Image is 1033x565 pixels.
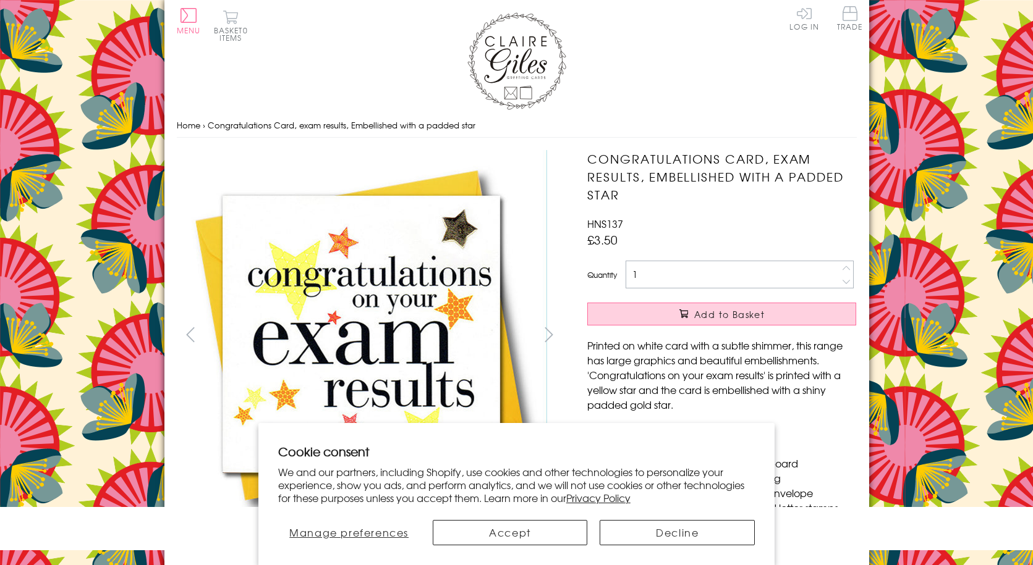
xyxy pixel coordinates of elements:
[587,303,856,325] button: Add to Basket
[467,12,566,110] img: Claire Giles Greetings Cards
[837,6,863,30] span: Trade
[694,308,765,320] span: Add to Basket
[289,525,409,540] span: Manage preferences
[587,231,618,248] span: £3.50
[587,269,617,280] label: Quantity
[177,113,857,138] nav: breadcrumbs
[789,6,819,30] a: Log In
[600,520,755,545] button: Decline
[587,150,856,203] h1: Congratulations Card, exam results, Embellished with a padded star
[219,25,248,43] span: 0 items
[176,150,547,520] img: Congratulations Card, exam results, Embellished with a padded star
[278,466,755,504] p: We and our partners, including Shopify, use cookies and other technologies to personalize your ex...
[177,320,205,348] button: prev
[177,119,200,131] a: Home
[208,119,475,131] span: Congratulations Card, exam results, Embellished with a padded star
[535,320,563,348] button: next
[563,150,933,521] img: Congratulations Card, exam results, Embellished with a padded star
[214,10,248,41] button: Basket0 items
[433,520,588,545] button: Accept
[278,443,755,460] h2: Cookie consent
[587,338,856,412] p: Printed on white card with a subtle shimmer, this range has large graphics and beautiful embellis...
[566,490,631,505] a: Privacy Policy
[177,8,201,34] button: Menu
[837,6,863,33] a: Trade
[177,25,201,36] span: Menu
[278,520,420,545] button: Manage preferences
[203,119,205,131] span: ›
[587,216,623,231] span: HNS137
